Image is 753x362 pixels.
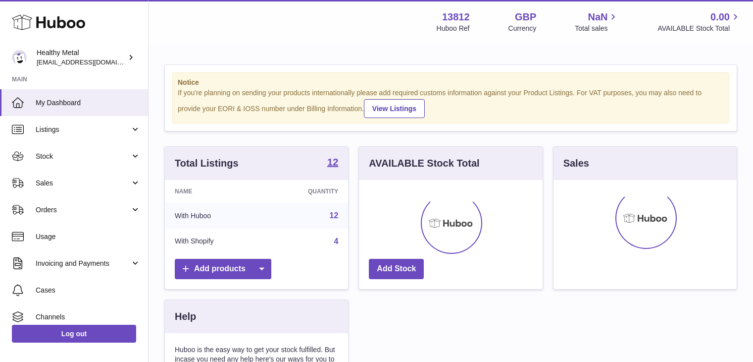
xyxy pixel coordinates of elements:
span: Listings [36,125,130,134]
strong: 13812 [442,10,470,24]
strong: 12 [327,157,338,167]
h3: Sales [563,157,589,170]
a: NaN Total sales [575,10,619,33]
span: Channels [36,312,141,322]
td: With Shopify [165,229,264,254]
span: Orders [36,205,130,215]
span: Invoicing and Payments [36,259,130,268]
span: 0.00 [710,10,730,24]
h3: Total Listings [175,157,239,170]
a: Add products [175,259,271,279]
h3: Help [175,310,196,323]
a: Log out [12,325,136,343]
a: 12 [327,157,338,169]
a: 0.00 AVAILABLE Stock Total [657,10,741,33]
div: If you're planning on sending your products internationally please add required customs informati... [178,88,724,118]
th: Quantity [264,180,349,203]
span: NaN [588,10,607,24]
strong: GBP [515,10,536,24]
span: Cases [36,286,141,295]
a: View Listings [364,99,425,118]
span: Usage [36,232,141,241]
td: With Huboo [165,203,264,229]
a: 12 [330,211,339,220]
div: Huboo Ref [437,24,470,33]
div: Currency [508,24,537,33]
th: Name [165,180,264,203]
span: My Dashboard [36,98,141,108]
span: AVAILABLE Stock Total [657,24,741,33]
a: Add Stock [369,259,424,279]
span: Total sales [575,24,619,33]
img: internalAdmin-13812@internal.huboo.com [12,50,27,65]
span: [EMAIL_ADDRESS][DOMAIN_NAME] [37,58,146,66]
span: Stock [36,152,130,161]
div: Healthy Metal [37,48,126,67]
strong: Notice [178,78,724,87]
a: 4 [334,237,338,245]
span: Sales [36,179,130,188]
h3: AVAILABLE Stock Total [369,157,479,170]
